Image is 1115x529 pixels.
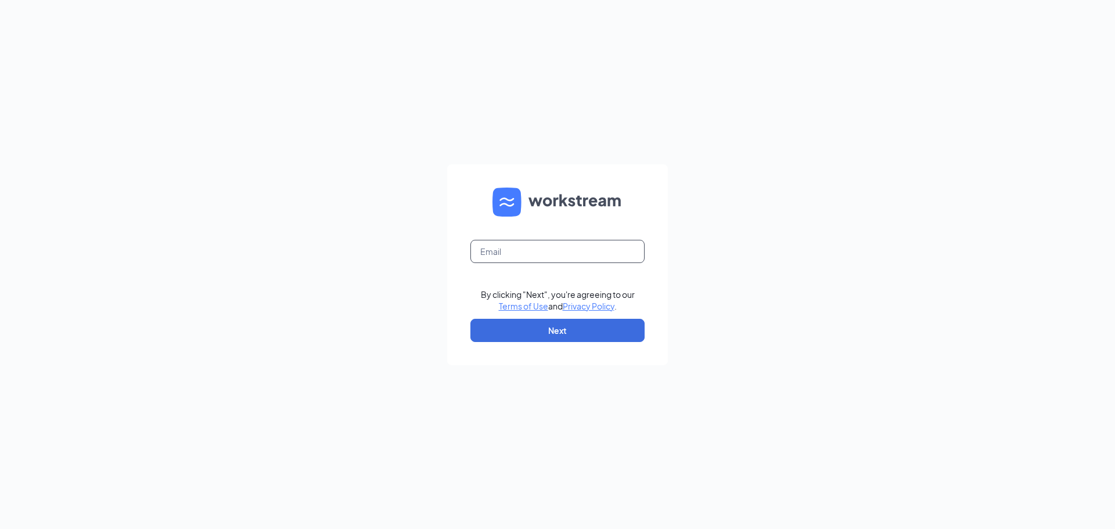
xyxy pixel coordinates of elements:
[563,301,614,311] a: Privacy Policy
[481,289,635,312] div: By clicking "Next", you're agreeing to our and .
[470,319,645,342] button: Next
[492,188,623,217] img: WS logo and Workstream text
[470,240,645,263] input: Email
[499,301,548,311] a: Terms of Use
